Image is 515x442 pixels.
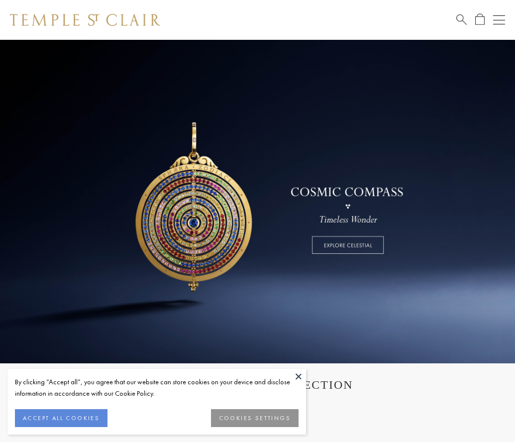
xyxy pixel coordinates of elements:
a: Search [456,13,467,26]
a: Open Shopping Bag [475,13,485,26]
button: COOKIES SETTINGS [211,409,299,427]
button: ACCEPT ALL COOKIES [15,409,107,427]
img: Temple St. Clair [10,14,160,26]
div: By clicking “Accept all”, you agree that our website can store cookies on your device and disclos... [15,376,299,399]
button: Open navigation [493,14,505,26]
